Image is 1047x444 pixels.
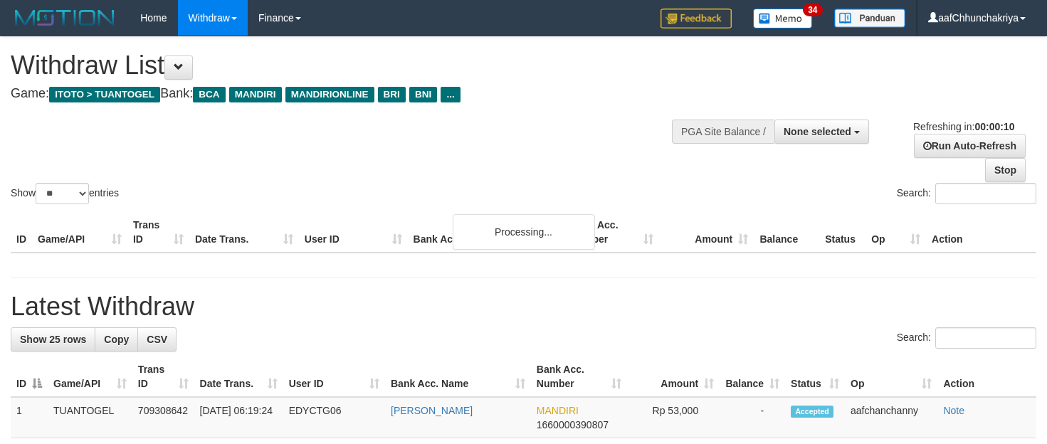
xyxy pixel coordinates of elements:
[299,212,408,253] th: User ID
[914,134,1026,158] a: Run Auto-Refresh
[791,406,833,418] span: Accepted
[537,419,609,430] span: Copy 1660000390807 to clipboard
[189,212,299,253] th: Date Trans.
[897,183,1036,204] label: Search:
[147,334,167,345] span: CSV
[937,356,1036,397] th: Action
[32,212,127,253] th: Game/API
[819,212,866,253] th: Status
[11,397,48,438] td: 1
[661,9,732,28] img: Feedback.jpg
[974,121,1014,132] strong: 00:00:10
[11,356,48,397] th: ID: activate to sort column descending
[754,212,819,253] th: Balance
[283,356,385,397] th: User ID: activate to sort column ascending
[11,51,684,80] h1: Withdraw List
[132,397,194,438] td: 709308642
[531,356,627,397] th: Bank Acc. Number: activate to sort column ascending
[137,327,177,351] a: CSV
[897,327,1036,349] label: Search:
[564,212,659,253] th: Bank Acc. Number
[785,356,845,397] th: Status: activate to sort column ascending
[229,87,282,102] span: MANDIRI
[95,327,138,351] a: Copy
[834,9,905,28] img: panduan.png
[803,4,822,16] span: 34
[845,356,937,397] th: Op: activate to sort column ascending
[48,397,132,438] td: TUANTOGEL
[194,356,283,397] th: Date Trans.: activate to sort column ascending
[20,334,86,345] span: Show 25 rows
[720,397,785,438] td: -
[935,327,1036,349] input: Search:
[784,126,851,137] span: None selected
[36,183,89,204] select: Showentries
[11,183,119,204] label: Show entries
[11,212,32,253] th: ID
[441,87,460,102] span: ...
[283,397,385,438] td: EDYCTG06
[659,212,754,253] th: Amount
[753,9,813,28] img: Button%20Memo.svg
[132,356,194,397] th: Trans ID: activate to sort column ascending
[378,87,406,102] span: BRI
[104,334,129,345] span: Copy
[49,87,160,102] span: ITOTO > TUANTOGEL
[391,405,473,416] a: [PERSON_NAME]
[127,212,189,253] th: Trans ID
[672,120,774,144] div: PGA Site Balance /
[627,397,720,438] td: Rp 53,000
[913,121,1014,132] span: Refreshing in:
[193,87,225,102] span: BCA
[537,405,579,416] span: MANDIRI
[866,212,926,253] th: Op
[11,87,684,101] h4: Game: Bank:
[385,356,531,397] th: Bank Acc. Name: activate to sort column ascending
[774,120,869,144] button: None selected
[845,397,937,438] td: aafchanchanny
[11,7,119,28] img: MOTION_logo.png
[935,183,1036,204] input: Search:
[627,356,720,397] th: Amount: activate to sort column ascending
[11,327,95,351] a: Show 25 rows
[453,214,595,250] div: Processing...
[408,212,565,253] th: Bank Acc. Name
[285,87,374,102] span: MANDIRIONLINE
[11,292,1036,321] h1: Latest Withdraw
[409,87,437,102] span: BNI
[943,405,964,416] a: Note
[926,212,1036,253] th: Action
[194,397,283,438] td: [DATE] 06:19:24
[720,356,785,397] th: Balance: activate to sort column ascending
[48,356,132,397] th: Game/API: activate to sort column ascending
[985,158,1026,182] a: Stop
